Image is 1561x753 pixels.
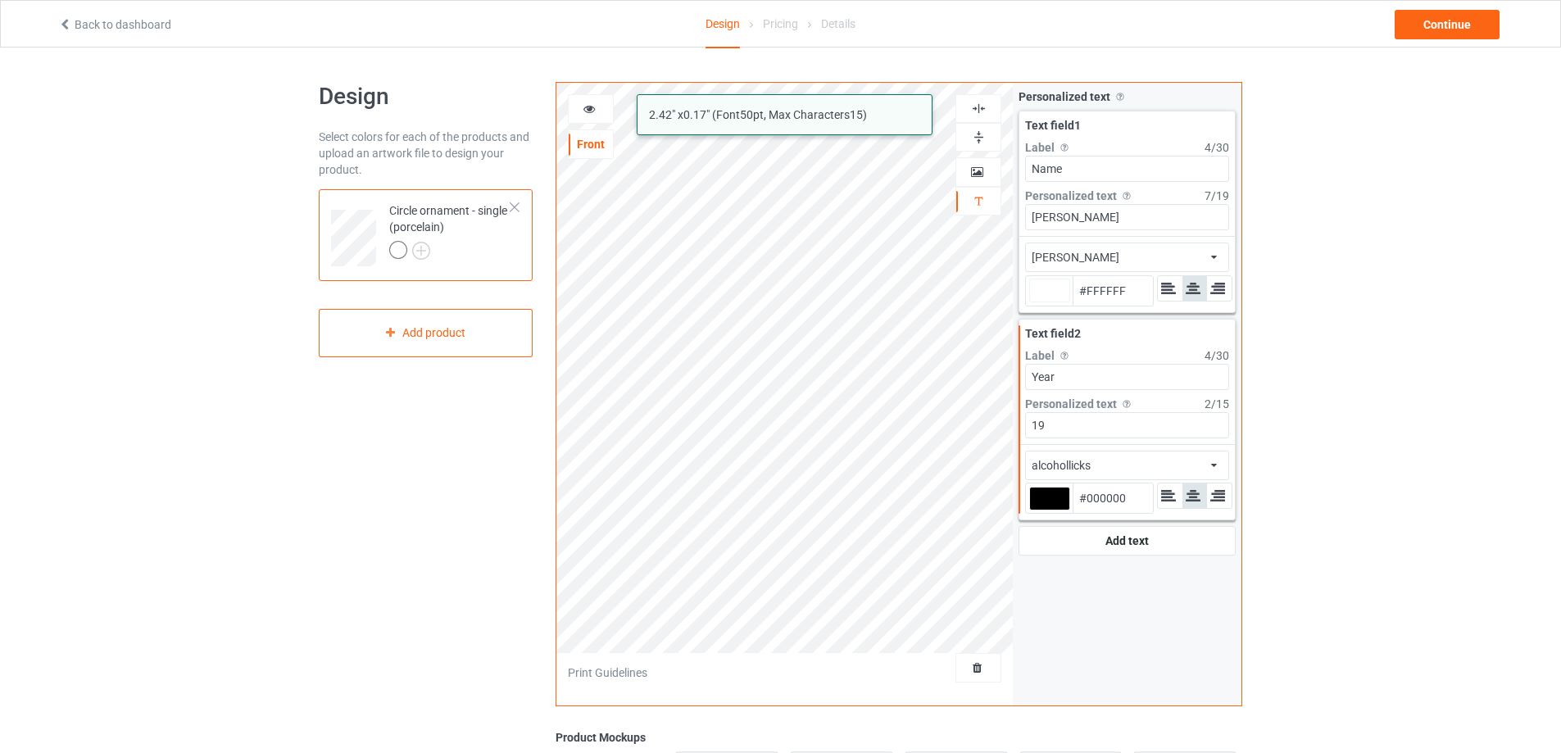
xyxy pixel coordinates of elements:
img: svg%3E%0A [1120,397,1133,411]
input: Your label [1025,156,1229,182]
img: svg%3E%0A [971,129,987,145]
img: svg%3E%0A [1058,141,1071,154]
input: Your label [1025,364,1229,390]
div: 2 / 15 [1205,396,1229,412]
span: Personalized text [1025,189,1117,202]
img: svg%3E%0A [1058,349,1071,362]
div: 7 / 19 [1205,188,1229,204]
img: svg%3E%0A [1120,189,1133,202]
input: Your text [1025,204,1229,230]
img: svg%3E%0A [971,193,987,209]
div: Circle ornament - single (porcelain) [319,189,533,281]
div: Front [569,136,613,152]
div: Pricing [763,1,798,47]
div: Add text [1019,526,1236,556]
div: [PERSON_NAME] [1032,249,1119,265]
div: Text field 2 [1025,325,1229,342]
div: alcohollicks [1032,457,1091,474]
span: Label [1025,141,1055,154]
span: Personalized text [1019,90,1110,103]
a: Back to dashboard [58,18,171,31]
h1: Design [319,82,533,111]
span: Label [1025,349,1055,362]
span: Personalized text [1025,397,1117,411]
div: 4 / 30 [1205,347,1229,364]
span: 2.42 " x 0.17 " (Font 50 pt, Max Characters 15 ) [649,108,867,121]
div: Continue [1395,10,1500,39]
div: Print Guidelines [568,665,647,681]
input: Your text [1025,412,1229,438]
div: 4 / 30 [1205,139,1229,156]
div: Select colors for each of the products and upload an artwork file to design your product. [319,129,533,178]
img: svg+xml;base64,PD94bWwgdmVyc2lvbj0iMS4wIiBlbmNvZGluZz0iVVRGLTgiPz4KPHN2ZyB3aWR0aD0iMjJweCIgaGVpZ2... [412,242,430,260]
div: Design [706,1,740,48]
div: Text field 1 [1025,117,1229,134]
div: Add product [319,309,533,357]
img: svg%3E%0A [971,101,987,116]
div: Circle ornament - single (porcelain) [389,202,511,258]
img: svg%3E%0A [1114,90,1127,103]
div: Product Mockups [556,729,1242,746]
div: Details [821,1,855,47]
